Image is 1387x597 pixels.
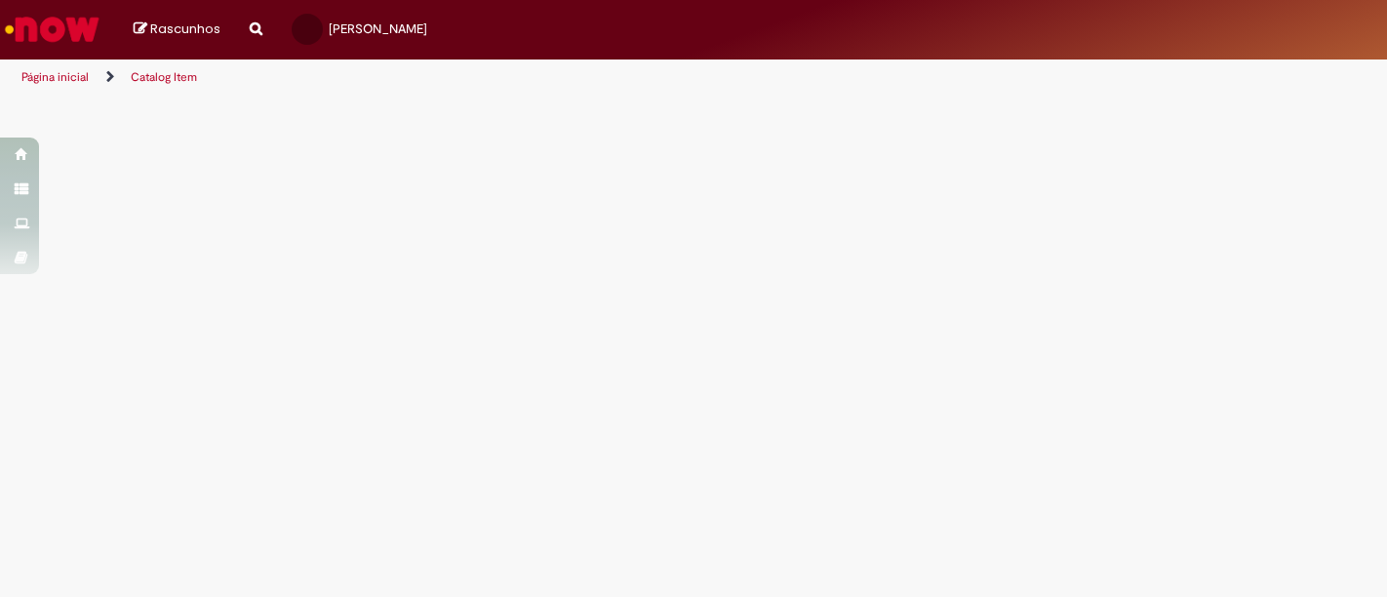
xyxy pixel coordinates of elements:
a: Rascunhos [134,20,220,39]
ul: Trilhas de página [15,60,910,96]
img: ServiceNow [2,10,102,49]
a: Página inicial [21,69,89,85]
span: [PERSON_NAME] [329,20,427,37]
span: Rascunhos [150,20,220,38]
a: Catalog Item [131,69,197,85]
